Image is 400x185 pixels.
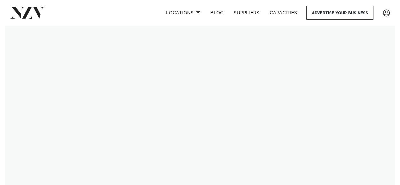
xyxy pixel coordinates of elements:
a: Capacities [265,6,302,20]
a: SUPPLIERS [229,6,264,20]
img: nzv-logo.png [10,7,45,18]
a: Advertise your business [306,6,373,20]
a: Locations [161,6,205,20]
a: BLOG [205,6,229,20]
